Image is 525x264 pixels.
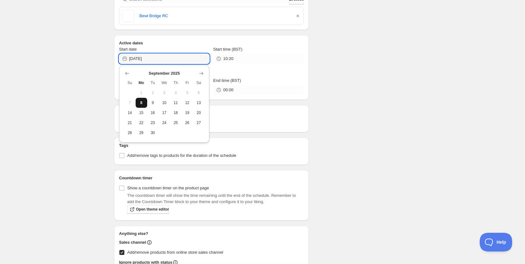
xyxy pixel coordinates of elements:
span: Su [127,80,133,85]
button: Sunday September 28 2025 [124,128,136,138]
button: Thursday September 18 2025 [170,108,182,118]
button: Show next month, October 2025 [197,69,206,78]
button: Sunday September 14 2025 [124,108,136,118]
h2: Countdown timer [119,175,304,181]
span: 21 [127,120,133,125]
span: 4 [172,90,179,95]
button: Monday September 1 2025 [136,88,147,98]
span: 3 [161,90,167,95]
button: Friday September 26 2025 [182,118,193,128]
button: Friday September 12 2025 [182,98,193,108]
span: Start time (BST) [213,47,242,52]
button: Wednesday September 24 2025 [158,118,170,128]
span: 29 [138,130,145,135]
button: Today Monday September 8 2025 [136,98,147,108]
button: Wednesday September 17 2025 [158,108,170,118]
span: 8 [138,100,145,105]
span: 14 [127,110,133,115]
h2: Tags [119,142,304,149]
span: 10 [161,100,167,105]
button: Monday September 22 2025 [136,118,147,128]
span: Mo [138,80,145,85]
span: 22 [138,120,145,125]
span: 9 [150,100,156,105]
button: Thursday September 11 2025 [170,98,182,108]
h2: Repeating [119,110,304,116]
span: Start date [119,47,137,52]
button: Wednesday September 10 2025 [158,98,170,108]
span: Th [172,80,179,85]
span: 12 [184,100,191,105]
button: Saturday September 13 2025 [193,98,205,108]
span: 13 [196,100,202,105]
a: Bewl Bridge RC [139,13,290,19]
th: Thursday [170,78,182,88]
span: 6 [196,90,202,95]
button: Sunday September 7 2025 [124,98,136,108]
span: End time (BST) [213,78,241,83]
span: 5 [184,90,191,95]
button: Saturday September 20 2025 [193,108,205,118]
span: 1 [138,90,145,95]
a: Open theme editor [127,205,169,214]
button: Tuesday September 2 2025 [147,88,159,98]
button: Tuesday September 23 2025 [147,118,159,128]
p: The countdown timer will show the time remaining until the end of the schedule. Remember to add t... [127,192,304,205]
span: 11 [172,100,179,105]
th: Saturday [193,78,205,88]
span: 16 [150,110,156,115]
button: Show previous month, August 2025 [123,69,132,78]
button: Monday September 29 2025 [136,128,147,138]
th: Sunday [124,78,136,88]
button: Wednesday September 3 2025 [158,88,170,98]
span: We [161,80,167,85]
button: Thursday September 25 2025 [170,118,182,128]
span: 24 [161,120,167,125]
span: 2 [150,90,156,95]
button: Friday September 5 2025 [182,88,193,98]
button: Tuesday September 9 2025 [147,98,159,108]
h2: Active dates [119,40,304,46]
span: Sa [196,80,202,85]
th: Friday [182,78,193,88]
button: Saturday September 27 2025 [193,118,205,128]
span: 23 [150,120,156,125]
span: 28 [127,130,133,135]
span: 30 [150,130,156,135]
button: Sunday September 21 2025 [124,118,136,128]
span: 27 [196,120,202,125]
span: 19 [184,110,191,115]
span: 18 [172,110,179,115]
button: Saturday September 6 2025 [193,88,205,98]
span: 15 [138,110,145,115]
h2: Sales channel [119,239,146,246]
span: 20 [196,110,202,115]
span: Open theme editor [136,207,169,212]
span: Add/remove tags to products for the duration of the schedule [127,153,236,158]
span: Fr [184,80,191,85]
span: Add/remove products from online store sales channel [127,250,223,255]
button: Tuesday September 16 2025 [147,108,159,118]
span: 26 [184,120,191,125]
button: Friday September 19 2025 [182,108,193,118]
span: Tu [150,80,156,85]
span: Show a countdown timer on the product page [127,186,209,190]
th: Tuesday [147,78,159,88]
button: Tuesday September 30 2025 [147,128,159,138]
iframe: Toggle Customer Support [480,233,512,252]
th: Wednesday [158,78,170,88]
button: Thursday September 4 2025 [170,88,182,98]
h2: Anything else? [119,231,304,237]
span: 7 [127,100,133,105]
th: Monday [136,78,147,88]
span: 25 [172,120,179,125]
button: Monday September 15 2025 [136,108,147,118]
span: 17 [161,110,167,115]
